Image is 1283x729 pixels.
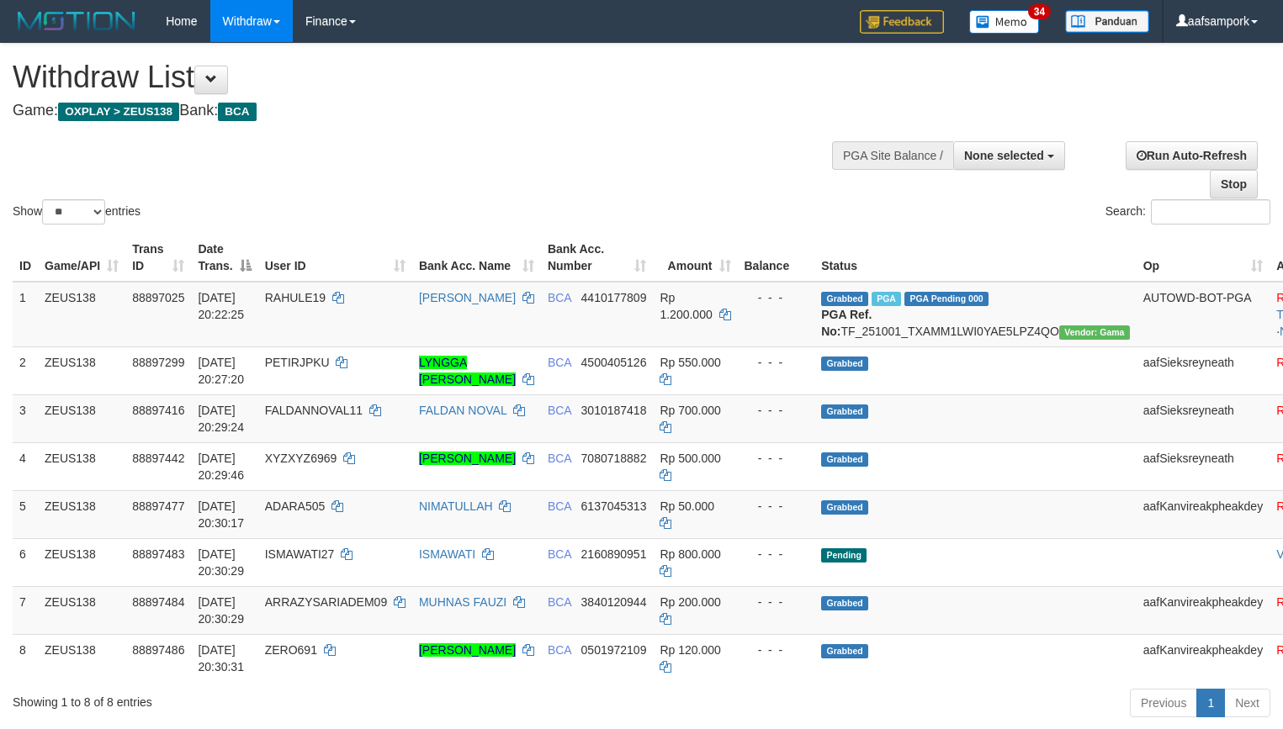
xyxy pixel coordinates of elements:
[13,8,140,34] img: MOTION_logo.png
[265,356,330,369] span: PETIRJPKU
[660,499,714,513] span: Rp 50.000
[13,282,38,347] td: 1
[821,404,868,419] span: Grabbed
[581,595,647,609] span: Copy 3840120944 to clipboard
[13,199,140,225] label: Show entries
[1137,234,1270,282] th: Op: activate to sort column ascending
[821,292,868,306] span: Grabbed
[132,643,184,657] span: 88897486
[13,442,38,490] td: 4
[548,643,571,657] span: BCA
[660,356,720,369] span: Rp 550.000
[132,356,184,369] span: 88897299
[38,234,125,282] th: Game/API: activate to sort column ascending
[548,595,571,609] span: BCA
[132,499,184,513] span: 88897477
[1137,442,1270,490] td: aafSieksreyneath
[13,61,839,94] h1: Withdraw List
[1137,282,1270,347] td: AUTOWD-BOT-PGA
[265,291,326,304] span: RAHULE19
[412,234,541,282] th: Bank Acc. Name: activate to sort column ascending
[1137,586,1270,634] td: aafKanvireakpheakdey
[953,141,1065,170] button: None selected
[265,595,387,609] span: ARRAZYSARIADEM09
[548,404,571,417] span: BCA
[1130,689,1197,717] a: Previous
[38,442,125,490] td: ZEUS138
[419,356,516,386] a: LYNGGA [PERSON_NAME]
[1105,199,1270,225] label: Search:
[132,547,184,561] span: 88897483
[13,586,38,634] td: 7
[745,642,809,658] div: - - -
[132,291,184,304] span: 88897025
[419,547,475,561] a: ISMAWATI
[38,634,125,682] td: ZEUS138
[821,452,868,467] span: Grabbed
[581,499,647,513] span: Copy 6137045313 to clipboard
[198,643,244,674] span: [DATE] 20:30:31
[581,643,647,657] span: Copy 0501972109 to clipboard
[1137,490,1270,538] td: aafKanvireakpheakdey
[581,404,647,417] span: Copy 3010187418 to clipboard
[814,282,1137,347] td: TF_251001_TXAMM1LWI0YAE5LPZ4QO
[548,356,571,369] span: BCA
[548,291,571,304] span: BCA
[1137,634,1270,682] td: aafKanvireakpheakdey
[1028,4,1051,19] span: 34
[1065,10,1149,33] img: panduan.png
[1137,394,1270,442] td: aafSieksreyneath
[660,595,720,609] span: Rp 200.000
[1151,199,1270,225] input: Search:
[419,643,516,657] a: [PERSON_NAME]
[38,282,125,347] td: ZEUS138
[904,292,989,306] span: PGA Pending
[125,234,191,282] th: Trans ID: activate to sort column ascending
[198,404,244,434] span: [DATE] 20:29:24
[38,490,125,538] td: ZEUS138
[198,291,244,321] span: [DATE] 20:22:25
[872,292,901,306] span: Marked by aafnoeunsreypich
[548,547,571,561] span: BCA
[198,452,244,482] span: [DATE] 20:29:46
[821,308,872,338] b: PGA Ref. No:
[745,450,809,467] div: - - -
[419,452,516,465] a: [PERSON_NAME]
[42,199,105,225] select: Showentries
[660,291,712,321] span: Rp 1.200.000
[265,547,335,561] span: ISMAWATI27
[265,404,363,417] span: FALDANNOVAL11
[38,586,125,634] td: ZEUS138
[419,499,493,513] a: NIMATULLAH
[548,499,571,513] span: BCA
[1210,170,1258,198] a: Stop
[581,547,647,561] span: Copy 2160890951 to clipboard
[265,452,337,465] span: XYZXYZ6969
[745,498,809,515] div: - - -
[191,234,257,282] th: Date Trans.: activate to sort column descending
[969,10,1040,34] img: Button%20Memo.svg
[198,499,244,530] span: [DATE] 20:30:17
[13,538,38,586] td: 6
[745,354,809,371] div: - - -
[258,234,412,282] th: User ID: activate to sort column ascending
[419,404,506,417] a: FALDAN NOVAL
[198,595,244,626] span: [DATE] 20:30:29
[581,452,647,465] span: Copy 7080718882 to clipboard
[13,346,38,394] td: 2
[821,500,868,515] span: Grabbed
[964,149,1044,162] span: None selected
[1224,689,1270,717] a: Next
[814,234,1137,282] th: Status
[419,291,516,304] a: [PERSON_NAME]
[832,141,953,170] div: PGA Site Balance /
[821,357,868,371] span: Grabbed
[860,10,944,34] img: Feedback.jpg
[132,404,184,417] span: 88897416
[821,644,868,658] span: Grabbed
[581,356,647,369] span: Copy 4500405126 to clipboard
[548,452,571,465] span: BCA
[13,490,38,538] td: 5
[198,547,244,578] span: [DATE] 20:30:29
[38,346,125,394] td: ZEUS138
